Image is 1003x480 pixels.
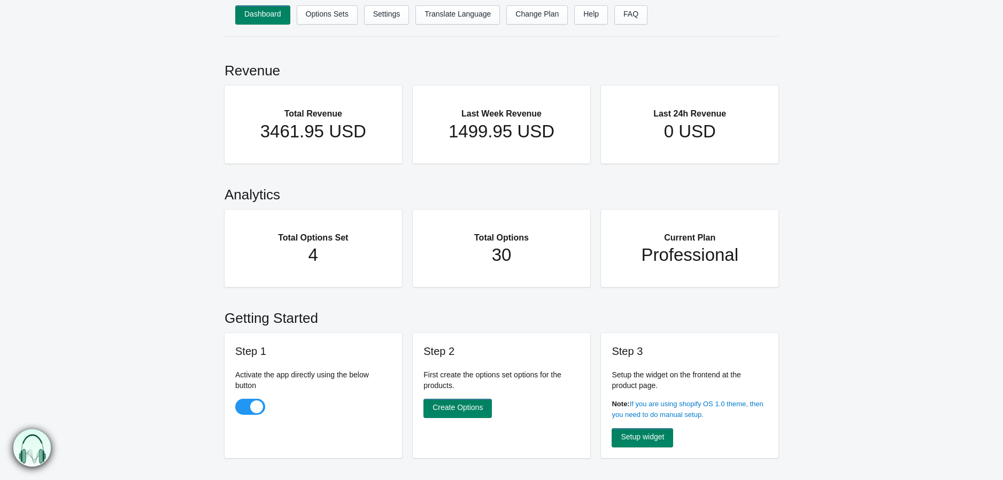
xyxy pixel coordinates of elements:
[612,344,768,359] h3: Step 3
[612,428,673,447] a: Setup widget
[506,5,568,25] a: Change Plan
[246,244,381,266] h1: 4
[434,244,569,266] h1: 30
[423,344,580,359] h3: Step 2
[246,121,381,142] h1: 3461.95 USD
[622,121,757,142] h1: 0 USD
[364,5,410,25] a: Settings
[225,174,778,210] h2: Analytics
[235,344,391,359] h3: Step 1
[614,5,647,25] a: FAQ
[434,121,569,142] h1: 1499.95 USD
[225,50,778,86] h2: Revenue
[622,244,757,266] h1: Professional
[235,5,290,25] a: Dashboard
[423,399,492,418] a: Create Options
[225,298,778,333] h2: Getting Started
[434,220,569,245] h2: Total Options
[612,369,768,391] p: Setup the widget on the frontend at the product page.
[574,5,608,25] a: Help
[297,5,358,25] a: Options Sets
[622,96,757,121] h2: Last 24h Revenue
[612,400,629,408] b: Note:
[622,220,757,245] h2: Current Plan
[235,369,391,391] p: Activate the app directly using the below button
[246,96,381,121] h2: Total Revenue
[423,369,580,391] p: First create the options set options for the products.
[434,96,569,121] h2: Last Week Revenue
[612,400,763,419] a: If you are using shopify OS 1.0 theme, then you need to do manual setup.
[246,220,381,245] h2: Total Options Set
[415,5,500,25] a: Translate Language
[13,429,51,467] img: bxm.png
